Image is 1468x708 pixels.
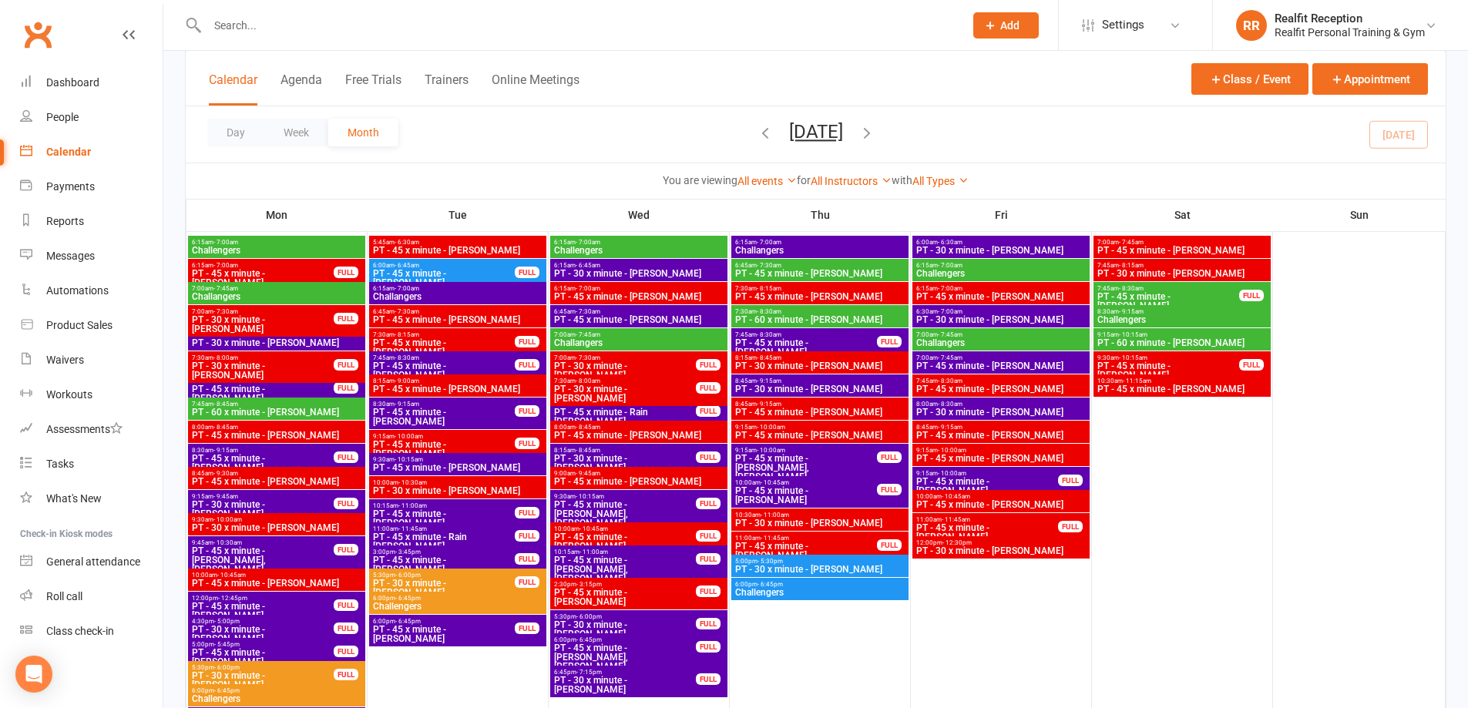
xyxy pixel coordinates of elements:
[191,338,362,347] span: PT - 30 x minute - [PERSON_NAME]
[553,532,697,551] span: PT - 45 x minute - [PERSON_NAME]
[20,412,163,447] a: Assessments
[938,470,966,477] span: - 10:00am
[912,175,969,187] a: All Types
[915,292,1087,301] span: PT - 45 x minute - [PERSON_NAME]
[398,525,427,532] span: - 11:45am
[46,423,123,435] div: Assessments
[938,331,962,338] span: - 7:45am
[915,493,1087,500] span: 10:00am
[553,424,724,431] span: 8:00am
[915,262,1087,269] span: 6:15am
[395,401,419,408] span: - 9:15am
[395,285,419,292] span: - 7:00am
[425,72,469,106] button: Trainers
[730,199,911,231] th: Thu
[191,401,362,408] span: 7:45am
[553,285,724,292] span: 6:15am
[734,384,905,394] span: PT - 30 x minute - [PERSON_NAME]
[734,518,905,528] span: PT - 30 x minute - [PERSON_NAME]
[372,338,516,357] span: PT - 45 x minute - [PERSON_NAME]
[1097,246,1268,255] span: PT - 45 x minute - [PERSON_NAME]
[938,447,966,454] span: - 10:00am
[734,292,905,301] span: PT - 45 x minute - [PERSON_NAME]
[734,361,905,371] span: PT - 30 x minute - [PERSON_NAME]
[915,500,1087,509] span: PT - 45 x minute - [PERSON_NAME]
[734,431,905,440] span: PT - 45 x minute - [PERSON_NAME]
[553,431,724,440] span: PT - 45 x minute - [PERSON_NAME]
[892,174,912,186] strong: with
[938,262,962,269] span: - 7:00am
[915,246,1087,255] span: PT - 30 x minute - [PERSON_NAME]
[334,267,358,278] div: FULL
[213,262,238,269] span: - 7:00am
[553,239,724,246] span: 6:15am
[46,284,109,297] div: Automations
[734,479,878,486] span: 10:00am
[372,509,516,528] span: PT - 45 x minute - [PERSON_NAME]
[576,354,600,361] span: - 7:30am
[734,315,905,324] span: PT - 60 x minute - [PERSON_NAME]
[797,174,811,186] strong: for
[576,239,600,246] span: - 7:00am
[1097,239,1268,246] span: 7:00am
[938,424,962,431] span: - 9:15am
[372,433,516,440] span: 9:15am
[576,493,604,500] span: - 10:15am
[191,262,334,269] span: 6:15am
[576,447,600,454] span: - 8:45am
[46,458,74,470] div: Tasks
[213,424,238,431] span: - 8:45am
[553,354,697,361] span: 7:00am
[553,525,697,532] span: 10:00am
[734,354,905,361] span: 8:15am
[372,384,543,394] span: PT - 45 x minute - [PERSON_NAME]
[1273,199,1446,231] th: Sun
[191,315,334,334] span: PT - 30 x minute - [PERSON_NAME]
[1097,269,1268,278] span: PT - 30 x minute - [PERSON_NAME]
[761,512,789,518] span: - 11:00am
[372,525,516,532] span: 11:00am
[576,262,600,269] span: - 6:45am
[734,401,905,408] span: 8:45am
[372,408,516,426] span: PT - 45 x minute - [PERSON_NAME]
[372,440,516,458] span: PT - 45 x minute - [PERSON_NAME]
[368,199,549,231] th: Tue
[1275,12,1425,25] div: Realfit Reception
[515,405,539,417] div: FULL
[757,424,785,431] span: - 10:00am
[515,267,539,278] div: FULL
[191,308,334,315] span: 7:00am
[20,447,163,482] a: Tasks
[395,354,419,361] span: - 8:30am
[1058,521,1083,532] div: FULL
[877,451,902,463] div: FULL
[46,180,95,193] div: Payments
[915,477,1059,495] span: PT - 45 x minute - [PERSON_NAME]
[734,535,878,542] span: 11:00am
[191,408,362,417] span: PT - 60 x minute - [PERSON_NAME]
[553,315,724,324] span: PT - 45 x minute - [PERSON_NAME]
[398,479,427,486] span: - 10:30am
[191,516,362,523] span: 9:30am
[549,199,730,231] th: Wed
[20,343,163,377] a: Waivers
[553,408,697,426] span: PT - 45 x minute - Rain [PERSON_NAME]
[191,454,334,472] span: PT - 45 x minute - [PERSON_NAME]
[553,308,724,315] span: 6:45am
[1119,354,1147,361] span: - 10:15am
[372,239,543,246] span: 5:45am
[213,239,238,246] span: - 7:00am
[191,269,334,287] span: PT - 45 x minute - [PERSON_NAME]
[553,470,724,477] span: 9:00am
[696,498,721,509] div: FULL
[757,354,781,361] span: - 8:45am
[734,377,905,384] span: 8:45am
[1119,285,1144,292] span: - 8:30am
[938,239,962,246] span: - 6:30am
[915,454,1087,463] span: PT - 45 x minute - [PERSON_NAME]
[553,477,724,486] span: PT - 45 x minute - [PERSON_NAME]
[372,486,543,495] span: PT - 30 x minute - [PERSON_NAME]
[46,250,95,262] div: Messages
[191,384,334,403] span: PT - 45 x minute - [PERSON_NAME]
[696,359,721,371] div: FULL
